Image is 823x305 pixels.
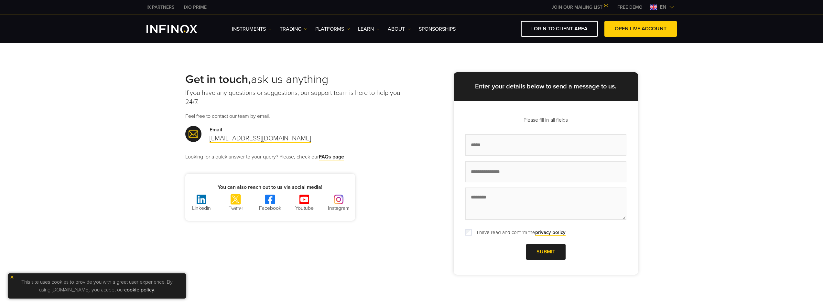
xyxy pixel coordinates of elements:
a: Instruments [232,25,272,33]
a: ABOUT [388,25,411,33]
strong: Get in touch, [185,72,251,86]
h2: ask us anything [185,72,412,86]
strong: Enter your details below to send a message to us. [475,83,616,90]
a: PLATFORMS [315,25,350,33]
span: en [657,3,669,11]
p: Facebook [254,204,286,212]
p: Youtube [288,204,320,212]
a: SPONSORSHIPS [419,25,456,33]
a: FAQs page [319,154,344,160]
label: I have read and confirm the [473,229,566,236]
p: Looking for a quick answer to your query? Please, check our [185,153,412,161]
a: Learn [358,25,380,33]
strong: You can also reach out to us via social media! [218,184,322,190]
a: [EMAIL_ADDRESS][DOMAIN_NAME] [210,135,311,143]
p: Instagram [322,204,355,212]
p: This site uses cookies to provide you with a great user experience. By using [DOMAIN_NAME], you a... [11,277,183,295]
a: INFINOX [179,4,211,11]
a: cookie policy [124,287,154,293]
strong: Email [210,127,222,133]
a: LOGIN TO CLIENT AREA [521,21,598,37]
p: If you have any questions or suggestions, our support team is here to help you 24/7. [185,88,412,107]
a: JOIN OUR MAILING LIST [547,5,612,10]
a: INFINOX [142,4,179,11]
p: Twitter [220,205,252,212]
a: INFINOX MENU [612,4,647,11]
p: Please fill in all fields [465,116,626,124]
img: yellow close icon [10,275,14,280]
a: Submit [526,244,566,260]
p: Linkedin [185,204,218,212]
p: Feel free to contact our team by email. [185,112,412,120]
a: OPEN LIVE ACCOUNT [604,21,677,37]
a: INFINOX Logo [146,25,212,33]
a: TRADING [280,25,307,33]
a: privacy policy [535,229,566,236]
